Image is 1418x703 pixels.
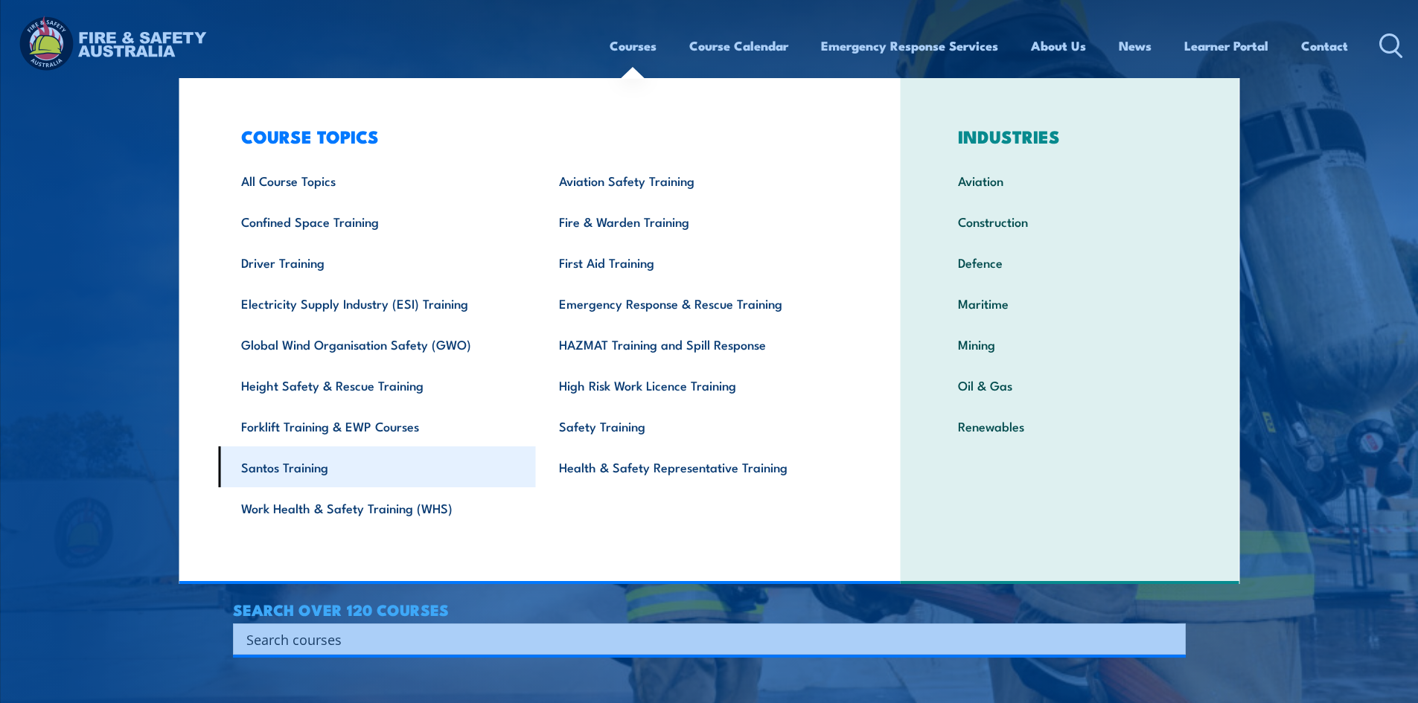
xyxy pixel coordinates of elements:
a: Contact [1301,26,1348,65]
a: Emergency Response & Rescue Training [536,283,854,324]
a: Health & Safety Representative Training [536,446,854,487]
a: Forklift Training & EWP Courses [218,405,536,446]
a: Construction [935,201,1205,242]
form: Search form [249,629,1156,649]
a: Maritime [935,283,1205,324]
a: Renewables [935,405,1205,446]
a: Global Wind Organisation Safety (GWO) [218,324,536,365]
h3: INDUSTRIES [935,126,1205,147]
a: Defence [935,242,1205,283]
a: Confined Space Training [218,201,536,242]
h4: SEARCH OVER 120 COURSES [233,601,1186,617]
a: Safety Training [536,405,854,446]
a: News [1119,26,1152,65]
a: High Risk Work Licence Training [536,365,854,405]
a: First Aid Training [536,242,854,283]
a: Electricity Supply Industry (ESI) Training [218,283,536,324]
a: About Us [1031,26,1086,65]
h3: COURSE TOPICS [218,126,854,147]
a: Fire & Warden Training [536,201,854,242]
a: Oil & Gas [935,365,1205,405]
a: All Course Topics [218,160,536,201]
a: Course Calendar [689,26,788,65]
a: Height Safety & Rescue Training [218,365,536,405]
a: Work Health & Safety Training (WHS) [218,487,536,528]
a: Aviation Safety Training [536,160,854,201]
a: Aviation [935,160,1205,201]
a: Santos Training [218,446,536,487]
a: Learner Portal [1184,26,1268,65]
a: Courses [610,26,657,65]
a: Mining [935,324,1205,365]
a: HAZMAT Training and Spill Response [536,324,854,365]
input: Search input [246,628,1153,650]
button: Search magnifier button [1160,629,1181,649]
a: Emergency Response Services [821,26,998,65]
a: Driver Training [218,242,536,283]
